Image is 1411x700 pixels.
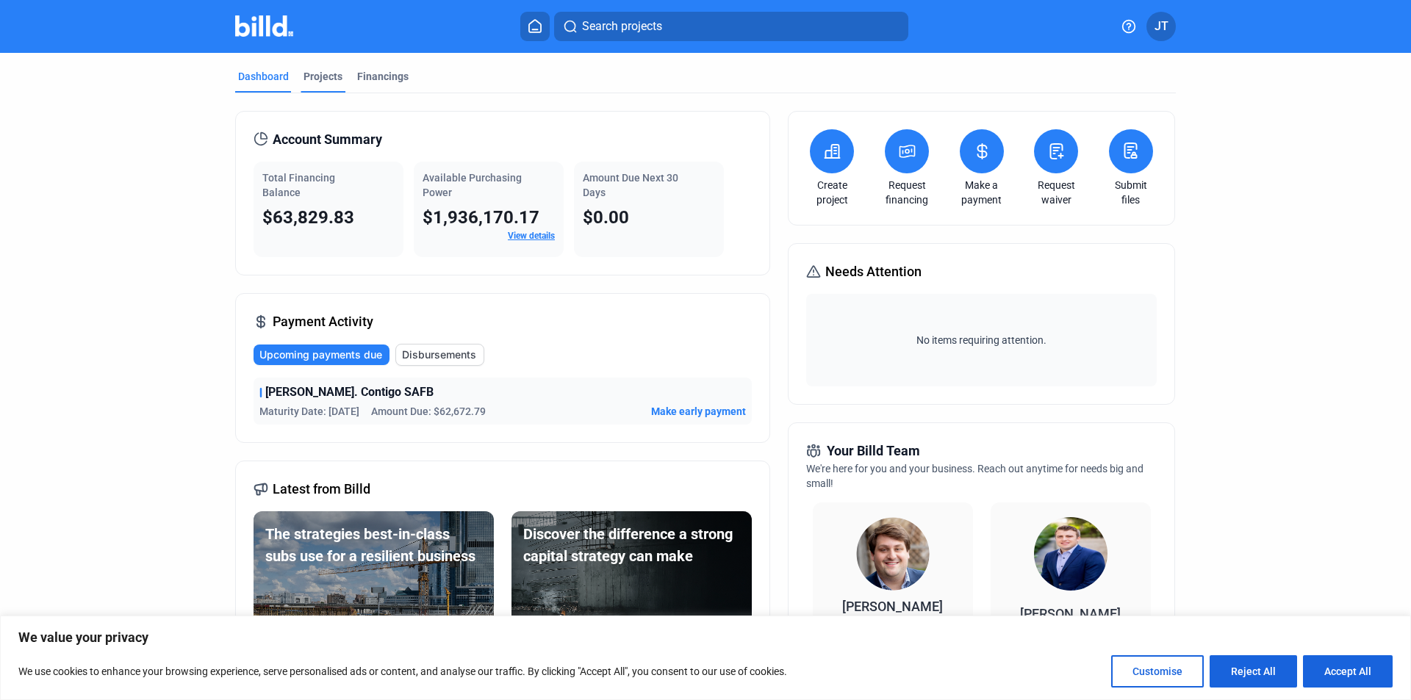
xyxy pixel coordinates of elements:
[1303,655,1393,688] button: Accept All
[1030,178,1082,207] a: Request waiver
[554,12,908,41] button: Search projects
[259,347,382,362] span: Upcoming payments due
[235,15,293,37] img: Billd Company Logo
[371,404,486,419] span: Amount Due: $62,672.79
[273,129,382,150] span: Account Summary
[856,517,930,591] img: Relationship Manager
[1020,606,1121,621] span: [PERSON_NAME]
[806,463,1143,489] span: We're here for you and your business. Reach out anytime for needs big and small!
[238,69,289,84] div: Dashboard
[881,178,933,207] a: Request financing
[651,404,746,419] button: Make early payment
[1034,517,1107,591] img: Territory Manager
[508,231,555,241] a: View details
[18,629,1393,646] p: We value your privacy
[265,523,482,567] div: The strategies best-in-class subs use for a resilient business
[842,599,943,614] span: [PERSON_NAME]
[265,383,434,401] span: [PERSON_NAME]. Contigo SAFB
[395,344,484,366] button: Disbursements
[1155,18,1168,35] span: JT
[273,311,373,332] span: Payment Activity
[825,261,922,282] span: Needs Attention
[259,404,359,419] span: Maturity Date: [DATE]
[812,333,1150,347] span: No items requiring attention.
[582,18,662,35] span: Search projects
[1210,655,1297,688] button: Reject All
[304,69,342,84] div: Projects
[273,479,370,499] span: Latest from Billd
[423,207,539,228] span: $1,936,170.17
[1111,655,1204,688] button: Customise
[1105,178,1157,207] a: Submit files
[827,441,920,461] span: Your Billd Team
[262,207,354,228] span: $63,829.83
[583,207,629,228] span: $0.00
[1146,12,1176,41] button: JT
[956,178,1008,207] a: Make a payment
[523,523,740,567] div: Discover the difference a strong capital strategy can make
[583,172,678,198] span: Amount Due Next 30 Days
[18,663,787,680] p: We use cookies to enhance your browsing experience, serve personalised ads or content, and analys...
[806,178,858,207] a: Create project
[254,344,389,365] button: Upcoming payments due
[262,172,335,198] span: Total Financing Balance
[357,69,409,84] div: Financings
[402,347,476,362] span: Disbursements
[423,172,522,198] span: Available Purchasing Power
